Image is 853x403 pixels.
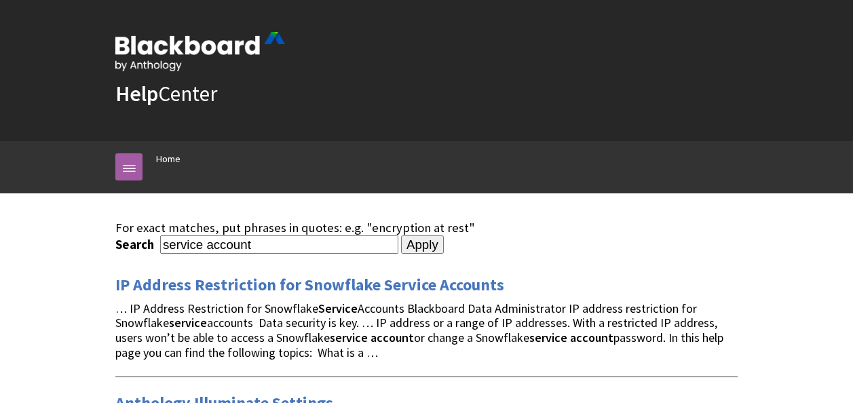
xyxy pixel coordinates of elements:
div: For exact matches, put phrases in quotes: e.g. "encryption at rest" [115,220,738,235]
a: IP Address Restriction for Snowflake Service Accounts [115,274,504,296]
label: Search [115,237,157,252]
strong: service [529,330,567,345]
strong: Help [115,80,158,107]
input: Apply [401,235,444,254]
span: … IP Address Restriction for Snowflake Accounts Blackboard Data Administrator IP address restrict... [115,301,723,360]
strong: Service [318,301,358,316]
strong: account [570,330,613,345]
strong: account [371,330,414,345]
strong: service [169,315,207,330]
img: Blackboard by Anthology [115,32,285,71]
a: HelpCenter [115,80,217,107]
a: Home [156,151,181,168]
strong: service [330,330,368,345]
